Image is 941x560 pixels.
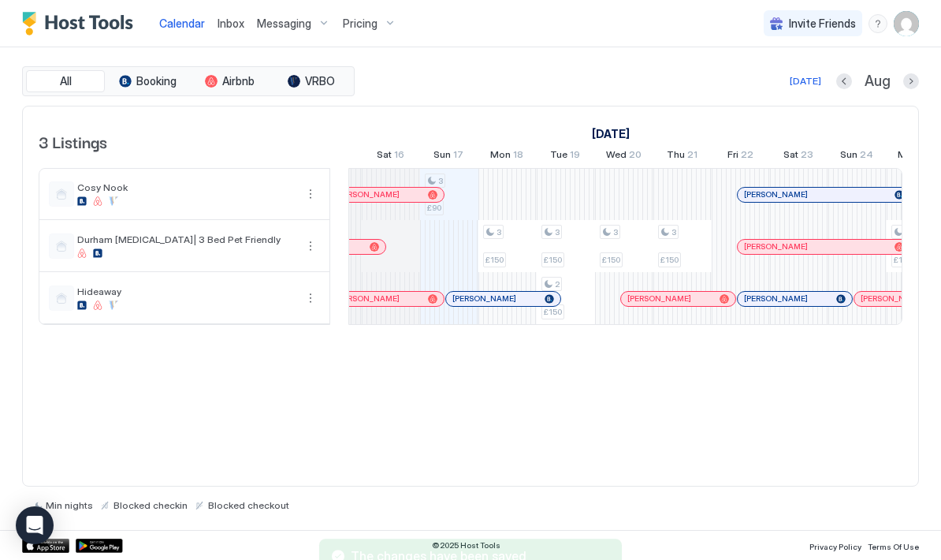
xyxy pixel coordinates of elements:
[377,148,392,165] span: Sat
[613,227,618,237] span: 3
[555,279,560,289] span: 2
[301,289,320,308] div: menu
[667,148,685,165] span: Thu
[336,293,400,304] span: [PERSON_NAME]
[22,66,355,96] div: tab-group
[687,148,697,165] span: 21
[741,148,753,165] span: 22
[301,289,320,308] button: More options
[801,148,813,165] span: 23
[783,148,798,165] span: Sat
[787,72,824,91] button: [DATE]
[430,145,467,168] a: August 17, 2025
[570,148,580,165] span: 19
[629,148,642,165] span: 20
[159,17,205,30] span: Calendar
[218,17,244,30] span: Inbox
[903,73,919,89] button: Next month
[305,74,335,88] span: VRBO
[606,148,627,165] span: Wed
[301,185,320,203] button: More options
[427,203,441,213] span: £90
[22,12,140,35] a: Host Tools Logo
[555,227,560,237] span: 3
[789,17,856,31] span: Invite Friends
[394,148,404,165] span: 16
[546,145,584,168] a: August 19, 2025
[343,17,378,31] span: Pricing
[836,73,852,89] button: Previous month
[836,145,877,168] a: August 24, 2025
[490,148,511,165] span: Mon
[671,227,676,237] span: 3
[60,74,72,88] span: All
[627,293,691,304] span: [PERSON_NAME]
[723,145,757,168] a: August 22, 2025
[486,145,527,168] a: August 18, 2025
[840,148,857,165] span: Sun
[301,237,320,256] button: More options
[860,148,873,165] span: 24
[588,122,634,145] a: August 2, 2025
[453,148,463,165] span: 17
[433,148,451,165] span: Sun
[497,227,501,237] span: 3
[861,293,924,304] span: [PERSON_NAME]
[108,70,187,92] button: Booking
[744,293,808,304] span: [PERSON_NAME]
[744,241,808,252] span: [PERSON_NAME]
[779,145,817,168] a: August 23, 2025
[894,145,937,168] a: August 25, 2025
[77,286,295,297] span: Hideaway
[208,499,289,511] span: Blocked checkout
[485,255,504,265] span: £150
[136,74,177,88] span: Booking
[602,255,620,265] span: £150
[373,145,408,168] a: August 16, 2025
[452,293,516,304] span: [PERSON_NAME]
[272,70,351,92] button: VRBO
[301,185,320,203] div: menu
[77,181,295,193] span: Cosy Nook
[894,11,919,36] div: User profile
[39,129,107,153] span: 3 Listings
[301,237,320,256] div: menu
[727,148,738,165] span: Fri
[438,176,443,186] span: 3
[336,189,400,200] span: [PERSON_NAME]
[868,14,887,33] div: menu
[544,255,562,265] span: £150
[894,255,912,265] span: £150
[257,17,311,31] span: Messaging
[660,255,679,265] span: £150
[218,15,244,32] a: Inbox
[898,148,918,165] span: Mon
[513,148,523,165] span: 18
[663,145,701,168] a: August 21, 2025
[790,74,821,88] div: [DATE]
[602,145,645,168] a: August 20, 2025
[113,499,188,511] span: Blocked checkin
[190,70,269,92] button: Airbnb
[544,307,562,317] span: £150
[77,233,295,245] span: Durham [MEDICAL_DATA]| 3 Bed Pet Friendly
[26,70,105,92] button: All
[550,148,567,165] span: Tue
[222,74,255,88] span: Airbnb
[16,506,54,544] div: Open Intercom Messenger
[744,189,808,200] span: [PERSON_NAME]
[865,73,891,91] span: Aug
[46,499,93,511] span: Min nights
[159,15,205,32] a: Calendar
